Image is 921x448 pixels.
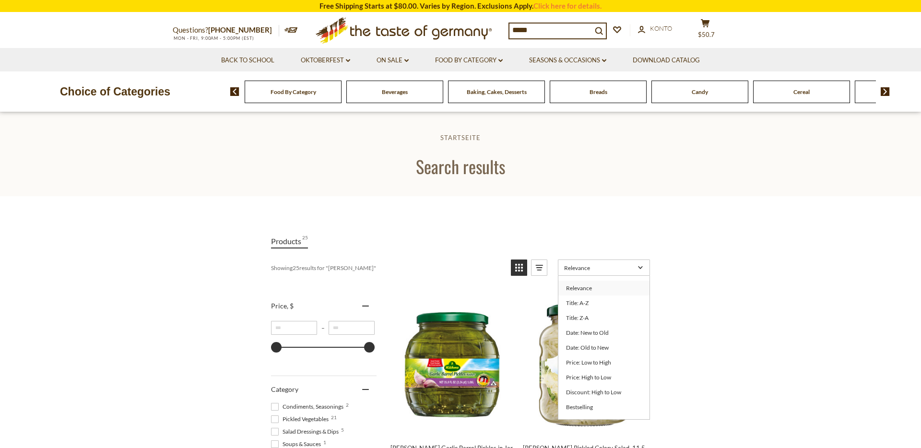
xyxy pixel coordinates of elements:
button: $50.7 [691,19,720,43]
a: Startseite [440,134,481,141]
input: Minimum value [271,321,317,335]
span: Konto [650,24,672,32]
a: Title: Z-A [558,310,649,325]
span: Category [271,385,298,393]
a: Breads [590,88,607,95]
a: Food By Category [435,55,503,66]
a: Sort options [558,259,650,276]
img: next arrow [881,87,890,96]
a: Konto [638,24,672,34]
a: Click here for details. [533,1,602,10]
a: On Sale [377,55,409,66]
img: Kuehne Pickled Celery Salad, 11.5 oz. [521,301,649,428]
span: $50.7 [698,31,715,38]
a: Download Catalog [633,55,700,66]
img: previous arrow [230,87,239,96]
a: Title: A-Z [558,295,649,310]
p: Questions? [173,24,279,36]
a: Oktoberfest [301,55,350,66]
span: Condiments, Seasonings [271,402,346,411]
span: 25 [302,235,308,248]
span: Salad Dressings & Dips [271,427,342,436]
img: Kuehne Garlic Barrel Pickles in Jar - 35.9 oz. [389,301,516,428]
a: Food By Category [271,88,316,95]
span: 2 [346,402,349,407]
span: Pickled Vegetables [271,415,331,424]
a: Baking, Cakes, Desserts [467,88,527,95]
a: Discount: High to Low [558,385,649,400]
h1: Search results [30,155,891,177]
a: View list mode [531,259,547,276]
a: Price: High to Low [558,370,649,385]
a: [PHONE_NUMBER] [208,25,272,34]
span: 1 [323,440,326,445]
ul: Sort options [558,276,650,420]
input: Maximum value [329,321,375,335]
a: Back to School [221,55,274,66]
b: 25 [293,264,299,271]
a: Date: New to Old [558,325,649,340]
span: Relevance [564,264,635,271]
a: Relevance [558,281,649,295]
span: Price [271,302,294,310]
a: View Products Tab [271,235,308,248]
a: Beverages [382,88,408,95]
div: Showing results for " " [271,259,504,276]
a: Price: Low to High [558,355,649,370]
a: Candy [692,88,708,95]
a: Seasons & Occasions [529,55,606,66]
a: Date: Old to New [558,340,649,355]
span: – [317,324,329,331]
span: 5 [341,427,344,432]
span: , $ [287,302,294,310]
a: View grid mode [511,259,527,276]
span: MON - FRI, 9:00AM - 5:00PM (EST) [173,35,254,41]
a: Bestselling [558,400,649,414]
span: 21 [331,415,337,420]
a: Cereal [793,88,810,95]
